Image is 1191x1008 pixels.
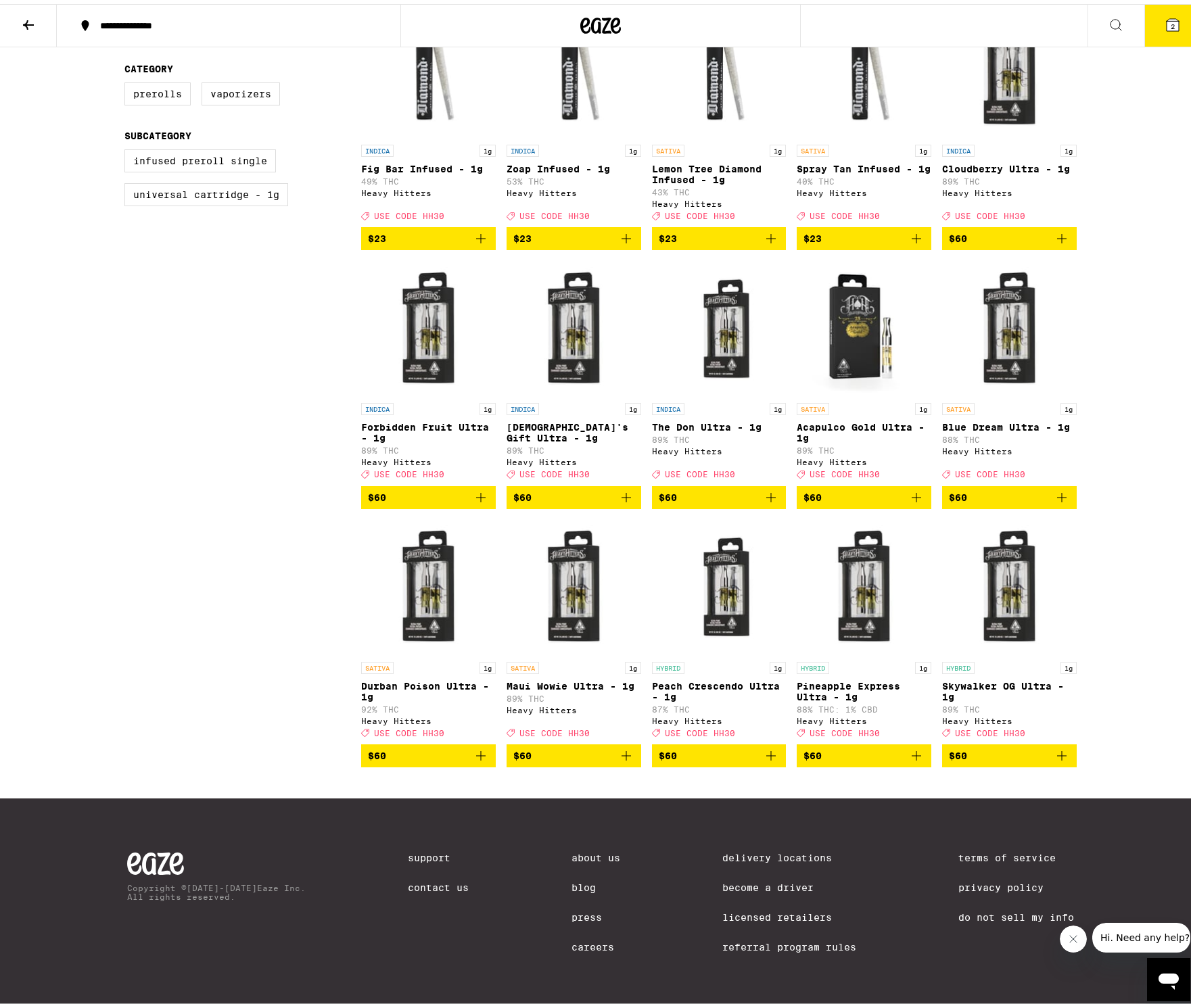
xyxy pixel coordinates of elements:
p: 1g [1060,658,1077,670]
span: $60 [949,229,967,240]
span: $60 [803,488,822,499]
span: $23 [368,229,386,240]
img: Heavy Hitters - Pineapple Express Ultra - 1g [797,516,931,651]
p: 1g [915,399,931,411]
p: 89% THC [361,442,496,451]
button: Add to bag [507,482,641,505]
p: INDICA [507,141,539,153]
span: $60 [659,746,677,757]
img: Heavy Hitters - Acapulco Gold Ultra - 1g [797,257,931,392]
span: $23 [513,229,532,240]
p: 1g [1060,141,1077,153]
a: Terms of Service [958,848,1074,859]
p: HYBRID [797,658,829,670]
p: 89% THC [507,690,641,699]
img: Heavy Hitters - Durban Poison Ultra - 1g [361,516,496,651]
span: $60 [368,746,386,757]
div: Heavy Hitters [652,195,787,204]
button: Add to bag [797,223,931,246]
p: SATIVA [652,141,684,153]
legend: Category [124,59,173,70]
button: Add to bag [361,740,496,763]
p: INDICA [361,399,394,411]
p: SATIVA [797,399,829,411]
p: INDICA [361,141,394,153]
div: Heavy Hitters [942,713,1077,721]
span: $23 [659,229,677,240]
button: Add to bag [361,223,496,246]
span: $23 [803,229,822,240]
iframe: Message from company [1092,919,1190,949]
p: Zoap Infused - 1g [507,160,641,170]
button: Add to bag [507,223,641,246]
a: Privacy Policy [958,878,1074,889]
div: Heavy Hitters [797,185,931,193]
div: Heavy Hitters [507,702,641,711]
p: 89% THC [797,442,931,451]
span: USE CODE HH30 [665,208,735,216]
a: Press [571,908,620,919]
p: 1g [625,399,641,411]
a: Open page for Forbidden Fruit Ultra - 1g from Heavy Hitters [361,257,496,481]
p: 1g [625,141,641,153]
div: Heavy Hitters [361,185,496,193]
p: Copyright © [DATE]-[DATE] Eaze Inc. All rights reserved. [127,880,306,897]
p: INDICA [507,399,539,411]
p: The Don Ultra - 1g [652,418,787,429]
a: About Us [571,848,620,859]
p: 89% THC [652,431,787,440]
a: Open page for The Don Ultra - 1g from Heavy Hitters [652,257,787,481]
button: Add to bag [652,740,787,763]
a: Support [408,848,469,859]
p: HYBRID [942,658,975,670]
span: USE CODE HH30 [665,725,735,734]
p: Blue Dream Ultra - 1g [942,418,1077,429]
p: 1g [480,399,496,411]
div: Heavy Hitters [507,185,641,193]
p: 43% THC [652,184,787,193]
p: Fig Bar Infused - 1g [361,160,496,170]
p: SATIVA [797,141,829,153]
a: Open page for Pineapple Express Ultra - 1g from Heavy Hitters [797,516,931,740]
p: Maui Wowie Ultra - 1g [507,677,641,688]
p: 1g [915,658,931,670]
p: 49% THC [361,173,496,182]
span: $60 [659,488,677,499]
p: 1g [770,141,786,153]
span: USE CODE HH30 [374,208,444,216]
a: Careers [571,938,620,949]
div: Heavy Hitters [652,713,787,721]
button: Add to bag [507,740,641,763]
span: USE CODE HH30 [955,466,1025,475]
legend: Subcategory [124,126,191,137]
p: 88% THC [942,431,1077,440]
span: USE CODE HH30 [519,725,590,734]
label: Vaporizers [202,78,280,101]
span: $60 [368,488,386,499]
span: USE CODE HH30 [519,208,590,216]
img: Heavy Hitters - Forbidden Fruit Ultra - 1g [361,257,496,392]
button: Add to bag [652,482,787,505]
div: Heavy Hitters [507,454,641,462]
a: Delivery Locations [722,848,856,859]
div: Heavy Hitters [797,713,931,721]
p: SATIVA [361,658,394,670]
p: 1g [770,399,786,411]
span: USE CODE HH30 [810,208,880,216]
p: 53% THC [507,173,641,182]
a: Licensed Retailers [722,908,856,919]
button: Add to bag [797,482,931,505]
a: Open page for Skywalker OG Ultra - 1g from Heavy Hitters [942,516,1077,740]
a: Open page for Blue Dream Ultra - 1g from Heavy Hitters [942,257,1077,481]
span: $60 [949,746,967,757]
p: 87% THC [652,701,787,710]
p: 89% THC [942,173,1077,182]
p: 1g [480,141,496,153]
span: USE CODE HH30 [374,725,444,734]
span: $60 [513,746,532,757]
iframe: Close message [1060,921,1087,949]
p: 89% THC [507,442,641,451]
a: Blog [571,878,620,889]
p: 1g [770,658,786,670]
a: Open page for Peach Crescendo Ultra - 1g from Heavy Hitters [652,516,787,740]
